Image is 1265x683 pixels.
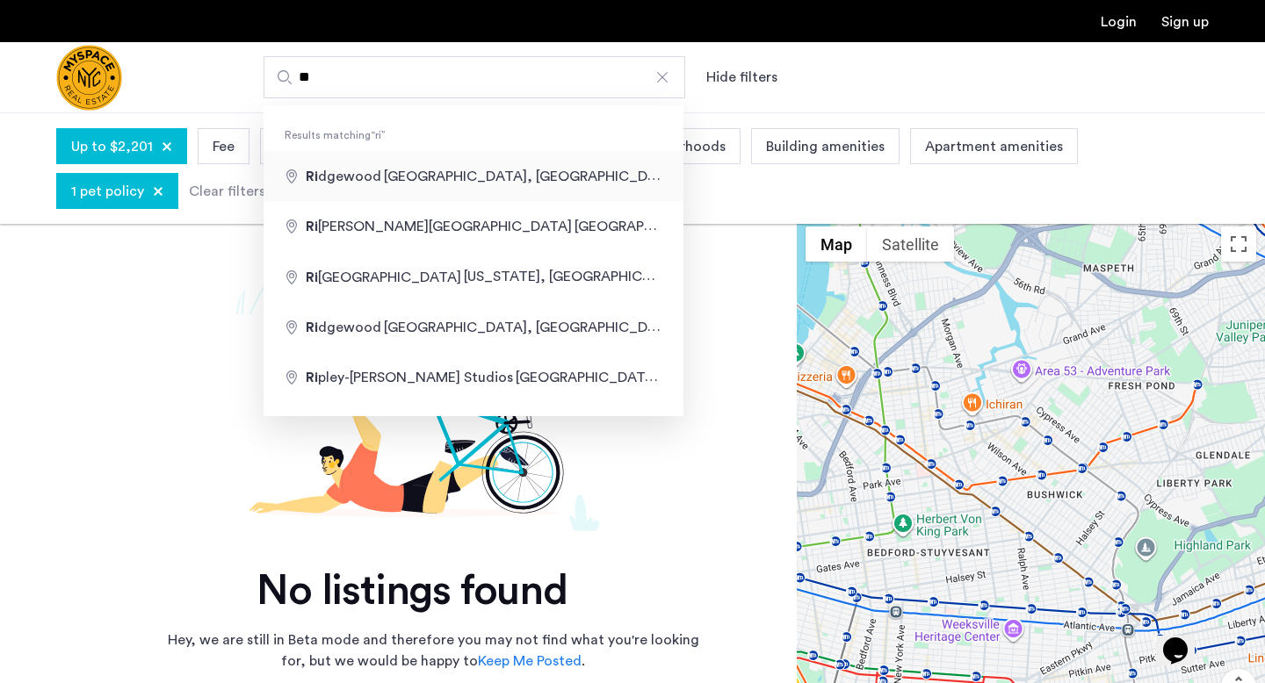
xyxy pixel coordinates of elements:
[306,370,318,385] span: Ri
[306,270,464,284] span: [GEOGRAPHIC_DATA]
[575,219,1098,234] span: [GEOGRAPHIC_DATA][US_STATE], [GEOGRAPHIC_DATA], [GEOGRAPHIC_DATA]
[1101,15,1137,29] a: Login
[264,56,685,98] input: Apartment Search
[306,219,318,234] span: Ri
[71,181,144,202] span: 1 pet policy
[516,370,1039,385] span: [GEOGRAPHIC_DATA][US_STATE], [GEOGRAPHIC_DATA], [GEOGRAPHIC_DATA]
[56,45,122,111] a: Cazamio Logo
[306,320,384,334] span: dgewood
[56,566,768,615] h2: No listings found
[478,651,582,672] a: Keep Me Posted
[264,126,683,144] span: Results matching
[56,260,768,531] img: not-found
[306,169,318,183] span: Ri
[1161,15,1209,29] a: Registration
[925,136,1063,157] span: Apartment amenities
[189,181,265,202] div: Clear filters
[706,67,777,88] button: Show or hide filters
[306,219,575,234] span: [PERSON_NAME][GEOGRAPHIC_DATA]
[766,136,885,157] span: Building amenities
[71,136,153,157] span: Up to $2,201
[56,45,122,111] img: logo
[806,226,867,262] button: Show street map
[306,169,384,183] span: dgewood
[306,270,318,284] span: Ri
[161,629,705,672] p: Hey, we are still in Beta mode and therefore you may not find what you're looking for, but we wou...
[867,226,954,262] button: Show satellite imagery
[371,130,386,140] q: ri
[306,320,318,334] span: Ri
[213,136,235,157] span: Fee
[1156,613,1212,665] iframe: chat widget
[384,320,679,334] span: [GEOGRAPHIC_DATA], [GEOGRAPHIC_DATA]
[384,169,831,183] span: [GEOGRAPHIC_DATA], [GEOGRAPHIC_DATA], [GEOGRAPHIC_DATA]
[464,269,692,284] span: [US_STATE], [GEOGRAPHIC_DATA]
[1221,226,1256,262] button: Toggle fullscreen view
[306,370,516,385] span: pley-[PERSON_NAME] Studios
